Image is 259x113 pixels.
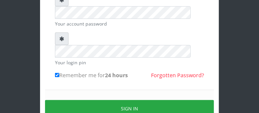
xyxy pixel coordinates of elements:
[55,59,204,66] small: Your login pin
[55,73,59,77] input: Remember me for24 hours
[105,72,128,79] b: 24 hours
[55,71,128,79] label: Remember me for
[151,72,204,79] a: Forgotten Password?
[55,20,204,27] small: Your account password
